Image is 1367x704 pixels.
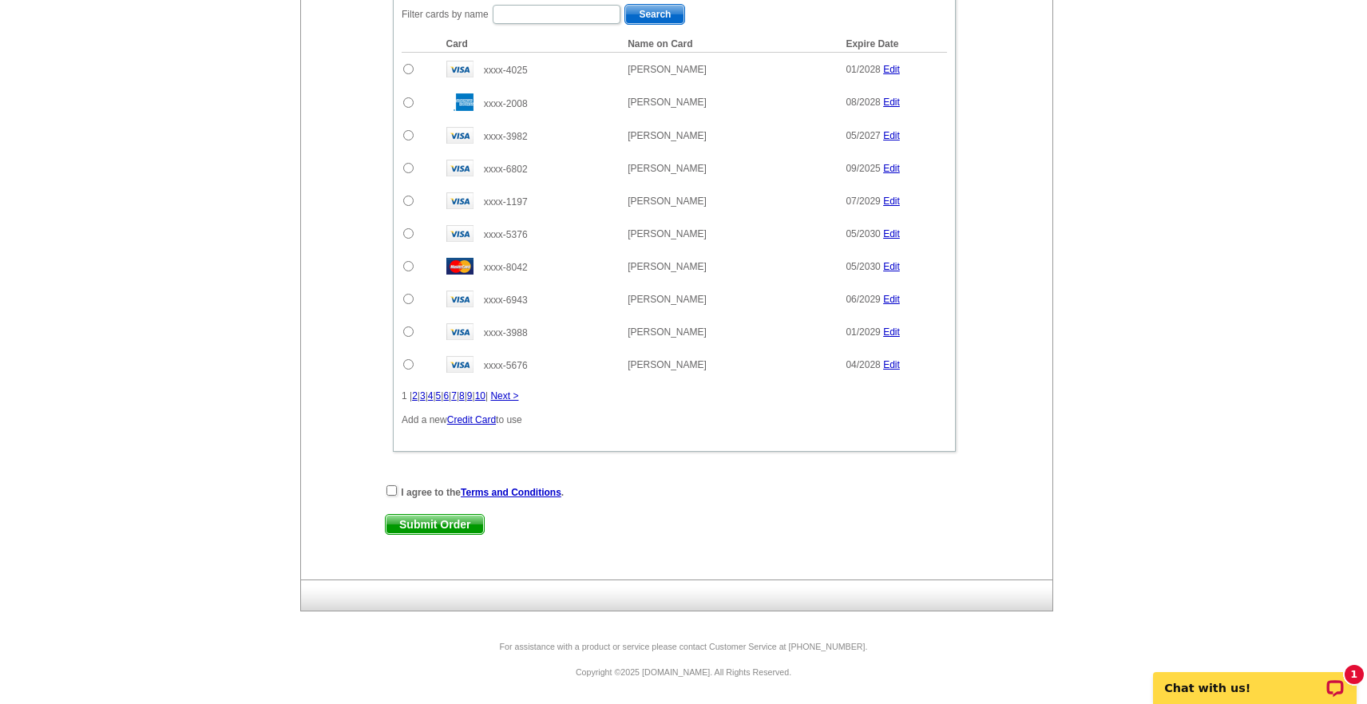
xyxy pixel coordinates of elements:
img: mast.gif [446,258,473,275]
span: [PERSON_NAME] [628,130,707,141]
span: xxxx-6943 [484,295,528,306]
span: xxxx-5676 [484,360,528,371]
p: Add a new to use [402,413,947,427]
a: 6 [443,390,449,401]
th: Expire Date [838,36,947,53]
a: Edit [883,64,900,75]
a: 5 [436,390,442,401]
span: xxxx-8042 [484,262,528,273]
img: visa.gif [446,61,473,77]
span: xxxx-4025 [484,65,528,76]
span: Search [625,5,684,24]
label: Filter cards by name [402,7,489,22]
span: [PERSON_NAME] [628,196,707,207]
img: visa.gif [446,160,473,176]
a: Edit [883,97,900,108]
span: 05/2030 [846,228,880,239]
span: xxxx-1197 [484,196,528,208]
span: 08/2028 [846,97,880,108]
span: [PERSON_NAME] [628,163,707,174]
span: 09/2025 [846,163,880,174]
span: [PERSON_NAME] [628,228,707,239]
a: Terms and Conditions [461,487,561,498]
a: 8 [459,390,465,401]
span: xxxx-6802 [484,164,528,175]
span: [PERSON_NAME] [628,261,707,272]
a: 9 [467,390,473,401]
span: [PERSON_NAME] [628,326,707,338]
span: 06/2029 [846,294,880,305]
a: Edit [883,163,900,174]
span: [PERSON_NAME] [628,359,707,370]
span: xxxx-2008 [484,98,528,109]
span: xxxx-3988 [484,327,528,338]
a: 10 [475,390,485,401]
a: Next > [490,390,518,401]
span: [PERSON_NAME] [628,97,707,108]
a: Edit [883,326,900,338]
a: Edit [883,261,900,272]
span: xxxx-3982 [484,131,528,142]
span: [PERSON_NAME] [628,64,707,75]
span: Submit Order [386,515,484,534]
a: 7 [451,390,457,401]
span: 01/2028 [846,64,880,75]
a: Edit [883,359,900,370]
img: visa.gif [446,323,473,340]
img: visa.gif [446,127,473,144]
a: 4 [428,390,434,401]
span: 05/2030 [846,261,880,272]
span: 07/2029 [846,196,880,207]
a: 2 [412,390,418,401]
img: visa.gif [446,225,473,242]
a: Edit [883,130,900,141]
img: amex.gif [446,93,473,111]
a: Edit [883,228,900,239]
a: Edit [883,196,900,207]
iframe: LiveChat chat widget [1143,654,1367,704]
th: Name on Card [620,36,838,53]
button: Search [624,4,685,25]
a: Credit Card [447,414,496,425]
span: [PERSON_NAME] [628,294,707,305]
span: 05/2027 [846,130,880,141]
img: visa.gif [446,356,473,373]
span: xxxx-5376 [484,229,528,240]
th: Card [438,36,620,53]
span: 04/2028 [846,359,880,370]
a: 3 [420,390,426,401]
span: 01/2029 [846,326,880,338]
div: 1 | | | | | | | | | | [402,389,947,403]
img: visa.gif [446,192,473,209]
a: Edit [883,294,900,305]
img: visa.gif [446,291,473,307]
strong: I agree to the . [401,487,564,498]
